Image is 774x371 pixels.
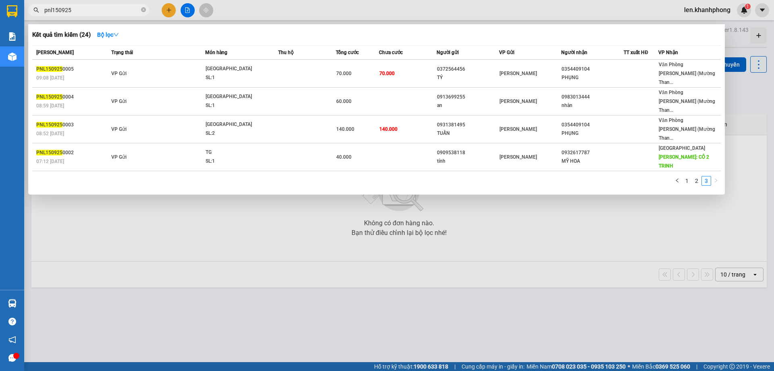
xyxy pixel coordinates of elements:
span: message [8,354,16,362]
span: Văn Phòng [PERSON_NAME] (Mường Than... [659,90,715,113]
div: SL: 2 [206,129,266,138]
span: Tổng cước [336,50,359,55]
span: close-circle [141,6,146,14]
span: right [714,178,718,183]
span: VP Nhận [658,50,678,55]
span: 140.000 [336,126,354,132]
span: close-circle [141,7,146,12]
button: Bộ lọcdown [91,28,125,41]
li: Next Page [711,176,721,186]
div: 0909538118 [437,149,499,157]
div: TÝ [437,73,499,82]
span: Trạng thái [111,50,133,55]
span: VP Gửi [111,71,127,76]
div: 0354409104 [562,65,623,73]
span: Món hàng [205,50,227,55]
div: 0913699255 [437,93,499,101]
span: TT xuất HĐ [624,50,648,55]
span: 08:52 [DATE] [36,131,64,136]
div: TUẤN [437,129,499,138]
div: TG [206,148,266,157]
div: SL: 1 [206,73,266,82]
span: PNL150925 [36,94,62,100]
span: 140.000 [379,126,397,132]
div: SL: 1 [206,157,266,166]
span: [GEOGRAPHIC_DATA] [659,145,705,151]
span: notification [8,336,16,344]
span: [PERSON_NAME] [499,154,537,160]
img: solution-icon [8,32,17,41]
button: right [711,176,721,186]
div: an [437,101,499,110]
div: [GEOGRAPHIC_DATA] [206,92,266,101]
img: warehouse-icon [8,52,17,61]
span: PNL150925 [36,66,62,72]
div: tính [437,157,499,166]
span: 40.000 [336,154,352,160]
span: VP Gửi [111,99,127,104]
div: [GEOGRAPHIC_DATA] [206,65,266,73]
li: Previous Page [672,176,682,186]
span: [PERSON_NAME] [499,99,537,104]
span: VP Gửi [111,126,127,132]
strong: Bộ lọc [97,31,119,38]
span: Người nhận [561,50,587,55]
div: MỸ HOA [562,157,623,166]
div: 0354409104 [562,121,623,129]
span: Văn Phòng [PERSON_NAME] (Mường Than... [659,62,715,85]
span: Chưa cước [379,50,403,55]
a: 2 [692,176,701,185]
span: [PERSON_NAME] [499,71,537,76]
span: 60.000 [336,99,352,104]
span: down [113,32,119,38]
h3: Kết quả tìm kiếm ( 24 ) [32,31,91,39]
span: VP Gửi [499,50,514,55]
span: Văn Phòng [PERSON_NAME] (Mường Than... [659,117,715,141]
img: warehouse-icon [8,299,17,308]
span: [PERSON_NAME] [499,126,537,132]
div: PHỤNG [562,73,623,82]
div: 0931381495 [437,121,499,129]
span: 07:12 [DATE] [36,159,64,164]
a: 3 [702,176,711,185]
span: Người gửi [437,50,459,55]
div: 0004 [36,93,109,101]
input: Tìm tên, số ĐT hoặc mã đơn [44,6,139,15]
div: 0002 [36,149,109,157]
span: search [33,7,39,13]
div: PHỤNG [562,129,623,138]
span: VP Gửi [111,154,127,160]
div: SL: 1 [206,101,266,110]
div: nhàn [562,101,623,110]
span: [PERSON_NAME] [36,50,74,55]
span: [PERSON_NAME]: CÔ 2 TRINH [659,154,709,169]
div: 0005 [36,65,109,73]
span: PNL150925 [36,150,62,155]
li: 2 [692,176,701,186]
button: left [672,176,682,186]
img: logo-vxr [7,5,17,17]
span: 70.000 [379,71,395,76]
div: 0932617787 [562,149,623,157]
span: 09:08 [DATE] [36,75,64,81]
div: 0983013444 [562,93,623,101]
span: left [675,178,680,183]
div: [GEOGRAPHIC_DATA] [206,120,266,129]
span: PNL150925 [36,122,62,128]
span: Thu hộ [278,50,293,55]
span: question-circle [8,318,16,325]
div: 0372564456 [437,65,499,73]
span: 08:59 [DATE] [36,103,64,109]
div: 0003 [36,121,109,129]
a: 1 [682,176,691,185]
li: 1 [682,176,692,186]
span: 70.000 [336,71,352,76]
